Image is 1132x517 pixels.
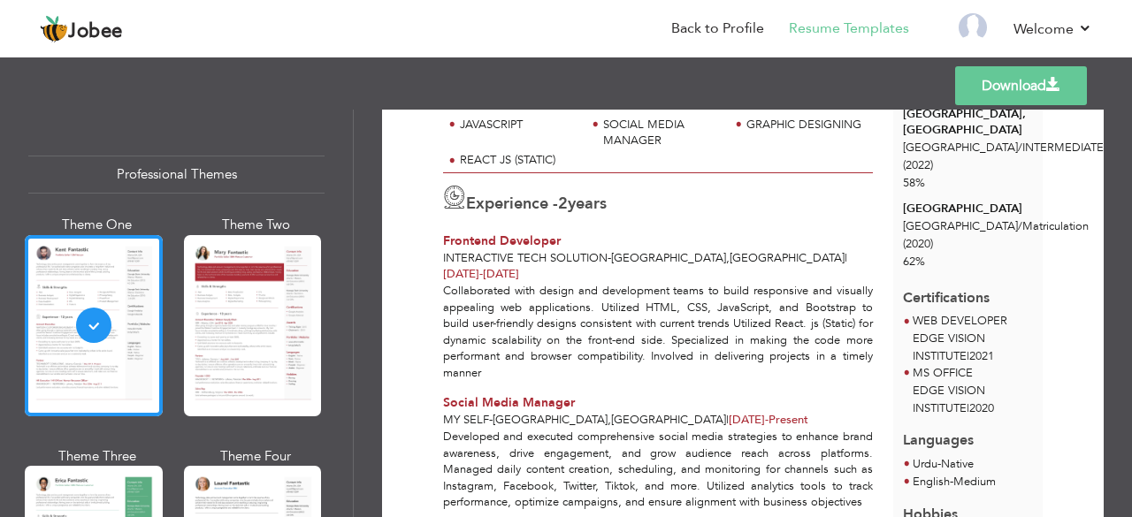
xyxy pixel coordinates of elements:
[903,254,925,270] span: 62%
[479,266,483,282] span: -
[558,193,568,215] span: 2
[913,365,973,381] span: MS OFFICE
[913,456,974,474] li: Native
[1018,218,1022,234] span: /
[608,412,611,428] span: ,
[903,140,1104,156] span: [GEOGRAPHIC_DATA] INTERMEDIATE
[68,22,123,42] span: Jobee
[913,331,1033,366] p: EDGE VISION INSTITUTE 2021
[913,474,996,491] li: Medium
[460,117,576,133] div: JAVASCRIPT
[443,250,608,266] span: INTERACTIVE TECH SOLUTION
[433,283,883,381] div: Collaborated with design and development teams to build responsive and visually appealing web app...
[903,157,933,173] span: (2022)
[937,456,941,472] span: -
[187,447,325,466] div: Theme Four
[671,19,764,39] a: Back to Profile
[729,412,808,428] span: Present
[726,412,729,428] span: |
[955,66,1087,105] a: Download
[187,216,325,234] div: Theme Two
[558,193,607,216] label: years
[40,15,68,43] img: jobee.io
[903,175,925,191] span: 58%
[1018,140,1022,156] span: /
[611,412,726,428] span: [GEOGRAPHIC_DATA]
[443,232,561,249] span: Frontend Developer
[493,412,608,428] span: [GEOGRAPHIC_DATA]
[913,456,937,472] span: Urdu
[443,394,575,411] span: Social Media Manager
[903,236,933,252] span: (2020)
[489,412,493,428] span: -
[466,193,558,215] span: Experience -
[726,250,730,266] span: ,
[443,266,519,282] span: [DATE]
[40,15,123,43] a: Jobee
[959,13,987,42] img: Profile Img
[967,348,969,364] span: |
[903,201,1033,217] div: [GEOGRAPHIC_DATA]
[913,474,950,490] span: English
[765,412,769,428] span: -
[903,417,974,451] span: Languages
[903,218,1089,234] span: [GEOGRAPHIC_DATA] Matriculation
[730,250,845,266] span: [GEOGRAPHIC_DATA]
[28,216,166,234] div: Theme One
[913,383,1033,418] p: EDGE VISION INSTITUTE 2020
[603,117,719,149] div: SOCIAL MEDIA MANAGER
[967,400,969,416] span: |
[845,250,847,266] span: |
[28,156,325,194] div: Professional Themes
[433,429,883,511] div: Developed and executed comprehensive social media strategies to enhance brand awareness, drive en...
[460,152,576,169] div: REACT JS (STATIC)
[913,313,1007,329] span: WEB DEVELOPER
[28,447,166,466] div: Theme Three
[1013,19,1092,40] a: Welcome
[789,19,909,39] a: Resume Templates
[729,412,769,428] span: [DATE]
[608,250,611,266] span: -
[746,117,862,133] div: GRAPHIC DESIGNING
[950,474,953,490] span: -
[443,266,483,282] span: [DATE]
[903,275,990,308] span: Certifications
[443,412,489,428] span: My Self
[611,250,726,266] span: [GEOGRAPHIC_DATA]
[903,89,1033,139] div: [GEOGRAPHIC_DATA] [GEOGRAPHIC_DATA], [GEOGRAPHIC_DATA]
